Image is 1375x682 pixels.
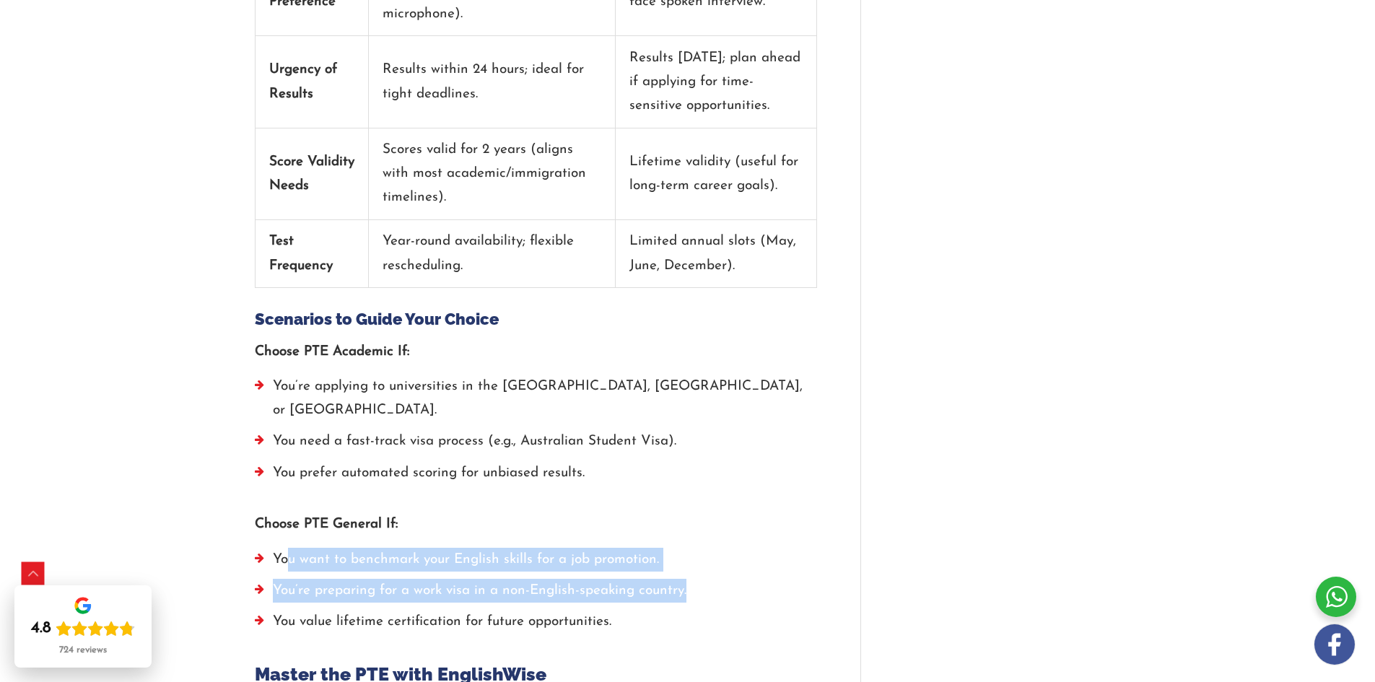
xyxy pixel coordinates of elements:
div: 4.8 [31,618,51,639]
h4: Scenarios to Guide Your Choice [255,310,817,328]
div: Rating: 4.8 out of 5 [31,618,135,639]
strong: Choose PTE General If: [255,517,398,531]
li: You’re applying to universities in the [GEOGRAPHIC_DATA], [GEOGRAPHIC_DATA], or [GEOGRAPHIC_DATA]. [255,375,817,430]
li: You’re preparing for a work visa in a non-English-speaking country. [255,579,817,610]
td: Results [DATE]; plan ahead if applying for time-sensitive opportunities. [616,36,817,128]
td: Limited annual slots (May, June, December). [616,220,817,288]
td: Year-round availability; flexible rescheduling. [369,220,616,288]
td: Lifetime validity (useful for long-term career goals). [616,128,817,220]
li: You need a fast-track visa process (e.g., Australian Student Visa). [255,429,817,460]
strong: Score Validity Needs [269,155,354,193]
li: You prefer automated scoring for unbiased results. [255,461,817,492]
td: Scores valid for 2 years (aligns with most academic/immigration timelines). [369,128,616,220]
strong: Choose PTE Academic If: [255,345,409,359]
td: Results within 24 hours; ideal for tight deadlines. [369,36,616,128]
div: 724 reviews [59,644,107,656]
strong: Urgency of Results [269,63,337,100]
strong: Test Frequency [269,235,333,272]
li: You value lifetime certification for future opportunities. [255,610,817,641]
img: white-facebook.png [1314,624,1355,665]
li: You want to benchmark your English skills for a job promotion. [255,548,817,579]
